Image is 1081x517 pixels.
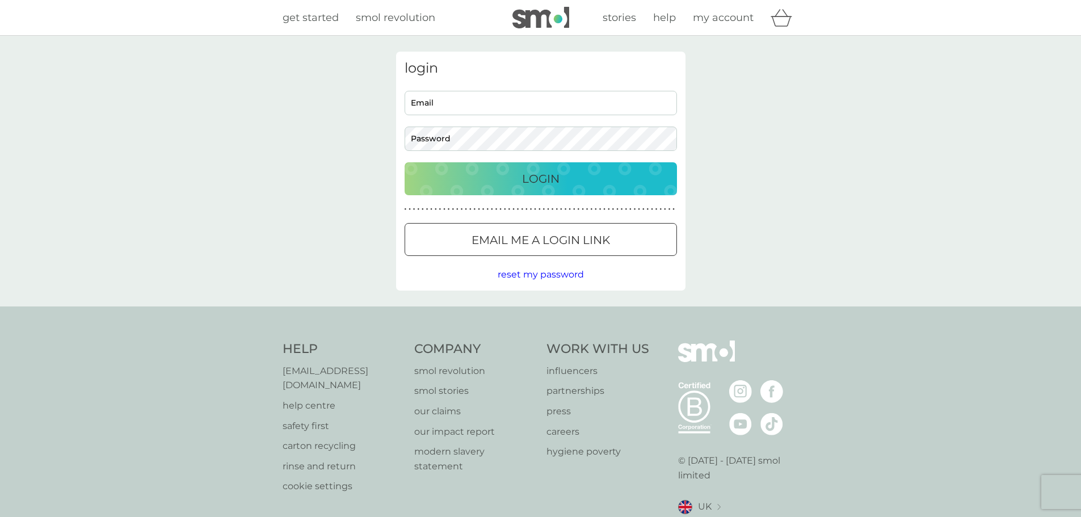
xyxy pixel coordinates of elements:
[414,364,535,379] a: smol revolution
[283,364,403,393] a: [EMAIL_ADDRESS][DOMAIN_NAME]
[612,207,615,212] p: ●
[546,424,649,439] a: careers
[439,207,441,212] p: ●
[417,207,419,212] p: ●
[461,207,463,212] p: ●
[653,11,676,24] span: help
[603,10,636,26] a: stories
[283,398,403,413] a: help centre
[283,459,403,474] a: rinse and return
[534,207,536,212] p: ●
[565,207,567,212] p: ●
[430,207,432,212] p: ●
[414,341,535,358] h4: Company
[693,11,754,24] span: my account
[491,207,493,212] p: ●
[642,207,645,212] p: ●
[456,207,459,212] p: ●
[414,404,535,419] a: our claims
[546,404,649,419] a: press
[414,444,535,473] a: modern slavery statement
[655,207,658,212] p: ●
[448,207,450,212] p: ●
[474,207,476,212] p: ●
[356,10,435,26] a: smol revolution
[486,207,489,212] p: ●
[478,207,480,212] p: ●
[668,207,671,212] p: ●
[595,207,597,212] p: ●
[469,207,472,212] p: ●
[603,11,636,24] span: stories
[283,10,339,26] a: get started
[556,207,558,212] p: ●
[698,499,712,514] span: UK
[546,444,649,459] a: hygiene poverty
[678,453,799,482] p: © [DATE] - [DATE] smol limited
[546,384,649,398] p: partnerships
[678,500,692,514] img: UK flag
[599,207,602,212] p: ●
[495,207,498,212] p: ●
[634,207,636,212] p: ●
[525,207,528,212] p: ●
[582,207,584,212] p: ●
[409,207,411,212] p: ●
[546,341,649,358] h4: Work With Us
[414,424,535,439] a: our impact report
[560,207,562,212] p: ●
[465,207,467,212] p: ●
[414,384,535,398] a: smol stories
[405,60,677,77] h3: login
[729,413,752,435] img: visit the smol Youtube page
[498,269,584,280] span: reset my password
[512,207,515,212] p: ●
[543,207,545,212] p: ●
[405,223,677,256] button: Email me a login link
[638,207,640,212] p: ●
[771,6,799,29] div: basket
[717,504,721,510] img: select a new location
[629,207,632,212] p: ●
[760,380,783,403] img: visit the smol Facebook page
[522,170,560,188] p: Login
[512,7,569,28] img: smol
[573,207,575,212] p: ●
[578,207,580,212] p: ●
[504,207,506,212] p: ●
[508,207,511,212] p: ●
[586,207,588,212] p: ●
[590,207,592,212] p: ●
[472,231,610,249] p: Email me a login link
[653,10,676,26] a: help
[356,11,435,24] span: smol revolution
[547,207,549,212] p: ●
[659,207,662,212] p: ●
[452,207,454,212] p: ●
[422,207,424,212] p: ●
[283,419,403,434] a: safety first
[283,439,403,453] a: carton recycling
[539,207,541,212] p: ●
[283,479,403,494] a: cookie settings
[521,207,523,212] p: ●
[552,207,554,212] p: ●
[621,207,623,212] p: ●
[443,207,445,212] p: ●
[517,207,519,212] p: ●
[283,341,403,358] h4: Help
[616,207,619,212] p: ●
[435,207,437,212] p: ●
[405,207,407,212] p: ●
